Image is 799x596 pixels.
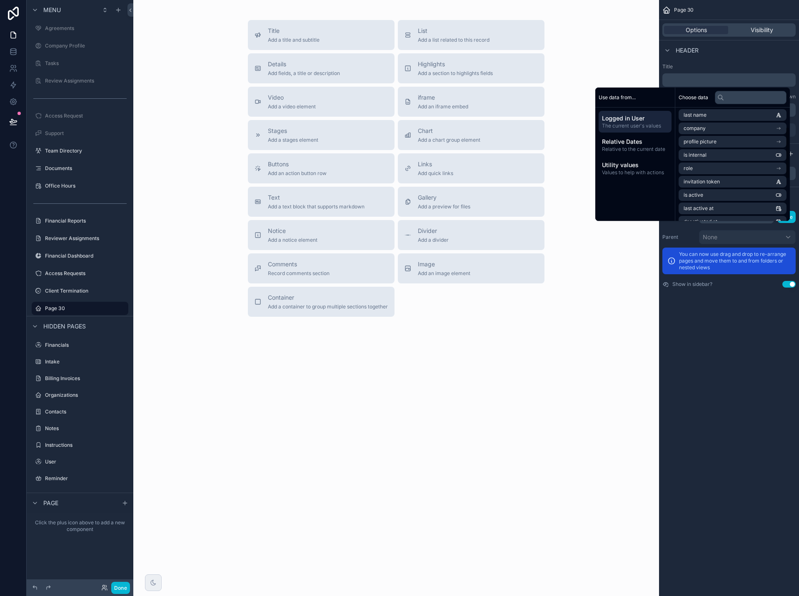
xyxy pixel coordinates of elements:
[248,253,395,283] button: CommentsRecord comments section
[45,253,127,259] label: Financial Dashboard
[662,73,796,87] div: scrollable content
[418,203,470,210] span: Add a preview for files
[268,170,327,177] span: Add an action button row
[662,63,796,70] label: Title
[45,183,127,189] label: Office Hours
[268,160,327,168] span: Buttons
[32,422,128,435] a: Notes
[45,270,127,277] label: Access Requests
[45,165,127,172] label: Documents
[602,114,668,123] span: Logged in User
[418,60,493,68] span: Highlights
[602,161,668,169] span: Utility values
[248,220,395,250] button: NoticeAdd a notice element
[418,137,480,143] span: Add a chart group element
[268,37,320,43] span: Add a title and subtitle
[32,74,128,88] a: Review Assignments
[268,93,316,102] span: Video
[751,26,773,34] span: Visibility
[45,305,123,312] label: Page 30
[45,235,127,242] label: Reviewer Assignments
[45,60,127,67] label: Tasks
[686,26,707,34] span: Options
[418,37,489,43] span: Add a list related to this record
[45,475,127,482] label: Reminder
[672,281,712,288] label: Show in sidebar?
[268,237,317,243] span: Add a notice element
[45,358,127,365] label: Intake
[45,392,127,398] label: Organizations
[398,120,544,150] button: ChartAdd a chart group element
[32,144,128,158] a: Team Directory
[268,260,330,268] span: Comments
[268,27,320,35] span: Title
[398,220,544,250] button: DividerAdd a divider
[32,455,128,468] a: User
[32,22,128,35] a: Agreements
[45,130,127,137] label: Support
[45,375,127,382] label: Billing Invoices
[43,499,58,507] span: Page
[268,127,318,135] span: Stages
[602,123,668,129] span: The current user's values
[45,288,127,294] label: Client Termination
[248,120,395,150] button: StagesAdd a stages element
[418,93,468,102] span: iframe
[398,153,544,183] button: LinksAdd quick links
[599,94,636,101] span: Use data from...
[418,103,468,110] span: Add an iframe embed
[703,233,717,241] span: None
[32,438,128,452] a: Instructions
[248,53,395,83] button: DetailsAdd fields, a title or description
[418,170,453,177] span: Add quick links
[32,302,128,315] a: Page 30
[45,113,127,119] label: Access Request
[679,94,708,101] span: Choose data
[32,405,128,418] a: Contacts
[248,153,395,183] button: ButtonsAdd an action button row
[699,230,796,244] button: None
[418,193,470,202] span: Gallery
[32,127,128,140] a: Support
[45,148,127,154] label: Team Directory
[45,342,127,348] label: Financials
[418,237,449,243] span: Add a divider
[268,203,365,210] span: Add a text block that supports markdown
[32,109,128,123] a: Access Request
[45,408,127,415] label: Contacts
[418,260,470,268] span: Image
[398,20,544,50] button: ListAdd a list related to this record
[32,267,128,280] a: Access Requests
[676,46,699,55] span: Header
[32,214,128,228] a: Financial Reports
[32,284,128,298] a: Client Termination
[32,472,128,485] a: Reminder
[268,70,340,77] span: Add fields, a title or description
[43,322,86,331] span: Hidden pages
[45,218,127,224] label: Financial Reports
[418,227,449,235] span: Divider
[27,513,133,539] div: scrollable content
[662,234,696,240] label: Parent
[45,458,127,465] label: User
[32,232,128,245] a: Reviewer Assignments
[674,7,694,13] span: Page 30
[32,162,128,175] a: Documents
[398,53,544,83] button: HighlightsAdd a section to highlights fields
[418,27,489,35] span: List
[32,57,128,70] a: Tasks
[32,372,128,385] a: Billing Invoices
[32,249,128,263] a: Financial Dashboard
[45,78,127,84] label: Review Assignments
[418,127,480,135] span: Chart
[248,87,395,117] button: VideoAdd a video element
[248,287,395,317] button: ContainerAdd a container to group multiple sections together
[268,103,316,110] span: Add a video element
[679,251,791,271] p: You can now use drag and drop to re-arrange pages and move them to and from folders or nested views
[45,425,127,432] label: Notes
[45,43,127,49] label: Company Profile
[418,70,493,77] span: Add a section to highlights fields
[602,146,668,153] span: Relative to the current date
[45,25,127,32] label: Agreements
[32,355,128,368] a: Intake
